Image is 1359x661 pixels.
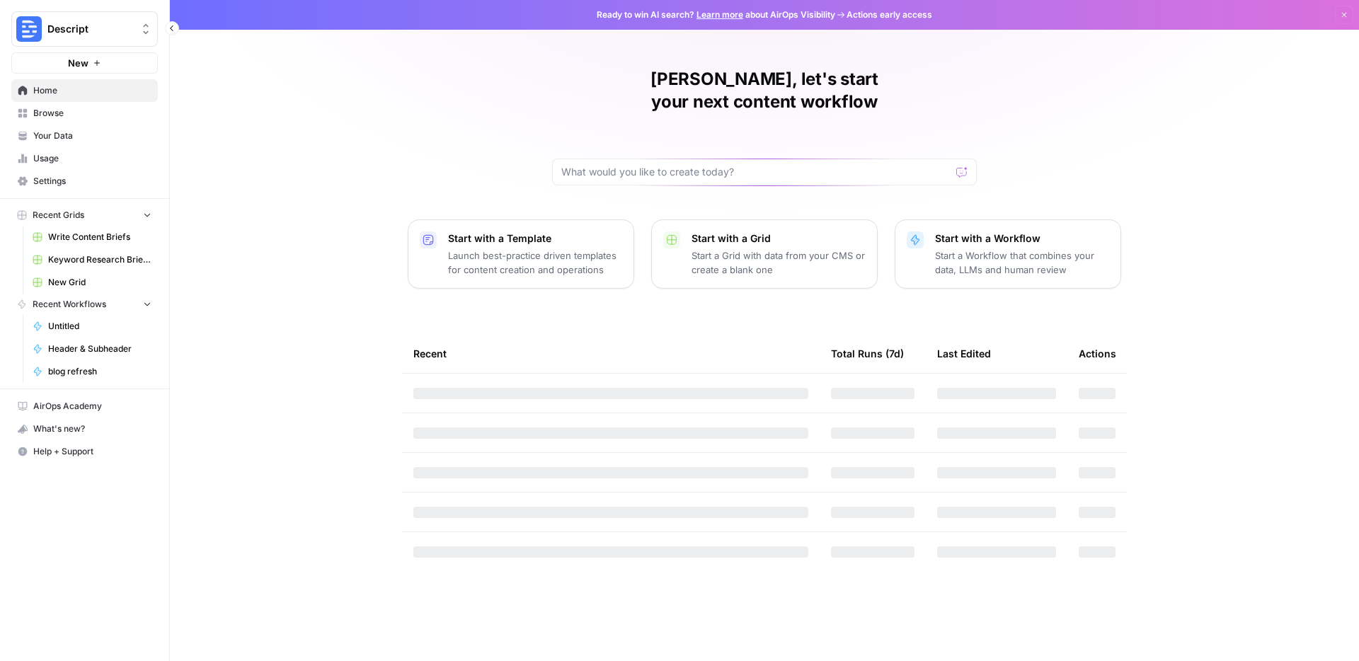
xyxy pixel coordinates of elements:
[33,400,151,413] span: AirOps Academy
[48,231,151,243] span: Write Content Briefs
[68,56,88,70] span: New
[33,298,106,311] span: Recent Workflows
[847,8,932,21] span: Actions early access
[597,8,835,21] span: Ready to win AI search? about AirOps Visibility
[696,9,743,20] a: Learn more
[651,219,878,289] button: Start with a GridStart a Grid with data from your CMS or create a blank one
[33,107,151,120] span: Browse
[33,152,151,165] span: Usage
[26,315,158,338] a: Untitled
[11,294,158,315] button: Recent Workflows
[448,248,622,277] p: Launch best-practice driven templates for content creation and operations
[33,209,84,222] span: Recent Grids
[11,52,158,74] button: New
[26,226,158,248] a: Write Content Briefs
[11,395,158,418] a: AirOps Academy
[26,360,158,383] a: blog refresh
[692,231,866,246] p: Start with a Grid
[47,22,133,36] span: Descript
[11,170,158,192] a: Settings
[11,125,158,147] a: Your Data
[937,334,991,373] div: Last Edited
[1079,334,1116,373] div: Actions
[448,231,622,246] p: Start with a Template
[11,418,158,440] button: What's new?
[33,84,151,97] span: Home
[413,334,808,373] div: Recent
[11,79,158,102] a: Home
[48,253,151,266] span: Keyword Research Brief - KW Input
[561,165,951,179] input: What would you like to create today?
[48,320,151,333] span: Untitled
[33,445,151,458] span: Help + Support
[26,271,158,294] a: New Grid
[11,102,158,125] a: Browse
[26,248,158,271] a: Keyword Research Brief - KW Input
[11,147,158,170] a: Usage
[11,11,158,47] button: Workspace: Descript
[11,205,158,226] button: Recent Grids
[26,338,158,360] a: Header & Subheader
[552,68,977,113] h1: [PERSON_NAME], let's start your next content workflow
[935,248,1109,277] p: Start a Workflow that combines your data, LLMs and human review
[831,334,904,373] div: Total Runs (7d)
[408,219,634,289] button: Start with a TemplateLaunch best-practice driven templates for content creation and operations
[48,276,151,289] span: New Grid
[895,219,1121,289] button: Start with a WorkflowStart a Workflow that combines your data, LLMs and human review
[48,365,151,378] span: blog refresh
[11,440,158,463] button: Help + Support
[33,130,151,142] span: Your Data
[33,175,151,188] span: Settings
[48,343,151,355] span: Header & Subheader
[12,418,157,439] div: What's new?
[935,231,1109,246] p: Start with a Workflow
[16,16,42,42] img: Descript Logo
[692,248,866,277] p: Start a Grid with data from your CMS or create a blank one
